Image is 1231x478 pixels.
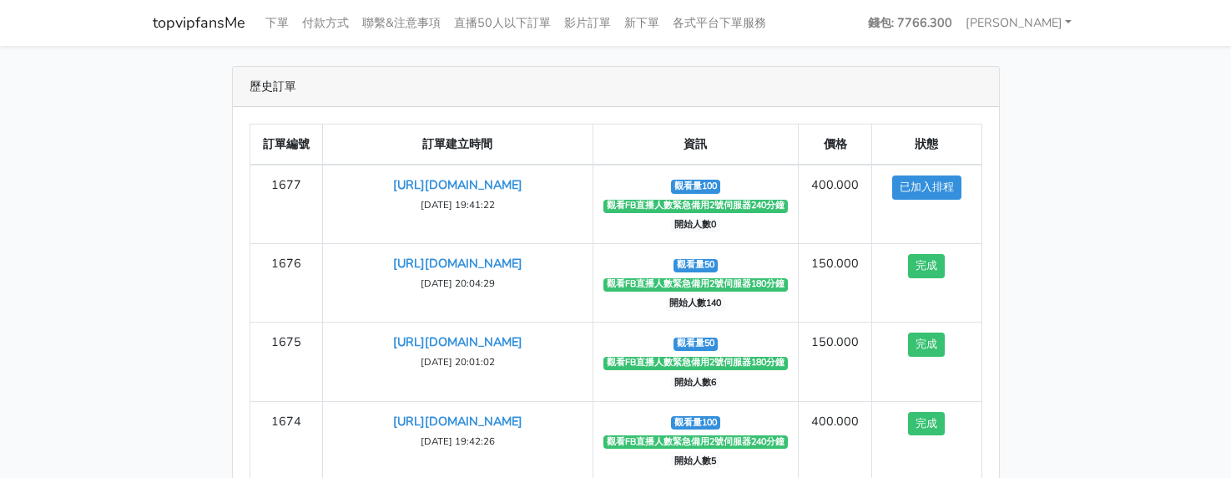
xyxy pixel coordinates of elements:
a: [URL][DOMAIN_NAME] [393,176,522,193]
small: [DATE] 20:01:02 [421,355,495,369]
strong: 錢包: 7766.300 [868,14,952,31]
a: 直播50人以下訂單 [447,7,557,39]
a: [URL][DOMAIN_NAME] [393,333,522,350]
button: 完成 [908,333,945,357]
a: 各式平台下單服務 [666,7,773,39]
span: 開始人數0 [671,219,720,232]
small: [DATE] 19:42:26 [421,435,495,448]
a: 下單 [259,7,295,39]
th: 資訊 [593,125,799,165]
a: 新下單 [618,7,666,39]
a: 影片訂單 [557,7,618,39]
a: 付款方式 [295,7,356,39]
td: 1675 [250,323,323,401]
span: 觀看FB直播人數緊急備用2號伺服器240分鐘 [603,435,789,449]
a: [PERSON_NAME] [959,7,1079,39]
span: 觀看FB直播人數緊急備用2號伺服器180分鐘 [603,278,789,292]
td: 150.000 [799,244,872,323]
span: 觀看量50 [674,259,719,272]
span: 觀看量100 [671,180,721,193]
small: [DATE] 19:41:22 [421,198,495,211]
span: 觀看FB直播人數緊急備用2號伺服器180分鐘 [603,357,789,370]
span: 觀看量100 [671,416,721,430]
small: [DATE] 20:04:29 [421,277,495,290]
span: 觀看FB直播人數緊急備用2號伺服器240分鐘 [603,200,789,213]
span: 開始人數6 [671,376,720,389]
span: 開始人數5 [671,455,720,468]
th: 訂單編號 [250,125,323,165]
a: 聯繫&注意事項 [356,7,447,39]
th: 價格 [799,125,872,165]
a: topvipfansMe [153,7,245,39]
a: 錢包: 7766.300 [861,7,959,39]
button: 完成 [908,254,945,278]
span: 觀看量50 [674,338,719,351]
a: [URL][DOMAIN_NAME] [393,255,522,272]
th: 狀態 [871,125,981,165]
button: 完成 [908,412,945,436]
span: 開始人數140 [666,297,725,311]
td: 1677 [250,165,323,244]
a: [URL][DOMAIN_NAME] [393,413,522,430]
td: 150.000 [799,323,872,401]
th: 訂單建立時間 [323,125,593,165]
button: 已加入排程 [892,175,961,200]
div: 歷史訂單 [233,67,999,107]
td: 1676 [250,244,323,323]
td: 400.000 [799,165,872,244]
